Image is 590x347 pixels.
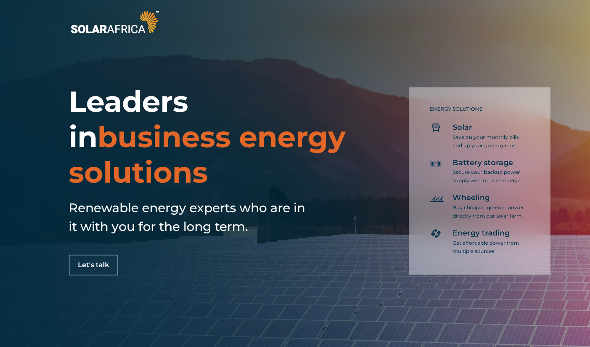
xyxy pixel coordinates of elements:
p: Get affordable power from multiple sources. [453,239,525,255]
span: Solar [453,123,472,133]
span: business energy solutions [69,119,346,190]
span: Energy trading [453,228,510,238]
a: Let's talk [69,255,118,275]
h5: Renewable energy experts who are in it with you for the long term. [69,198,310,236]
p: Secure your backup power supply with on-site storage. [453,168,525,185]
h1: Leaders in [69,84,346,190]
span: Let's talk [78,262,109,268]
p: Save on your monthly bills and up your green game. [453,133,525,150]
h5: ENERGY SOLUTIONS [430,106,525,112]
span: Wheeling [453,193,490,203]
p: Buy cheaper, greener power directly from our solar farm. [453,203,525,220]
span: Battery storage [453,158,513,168]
